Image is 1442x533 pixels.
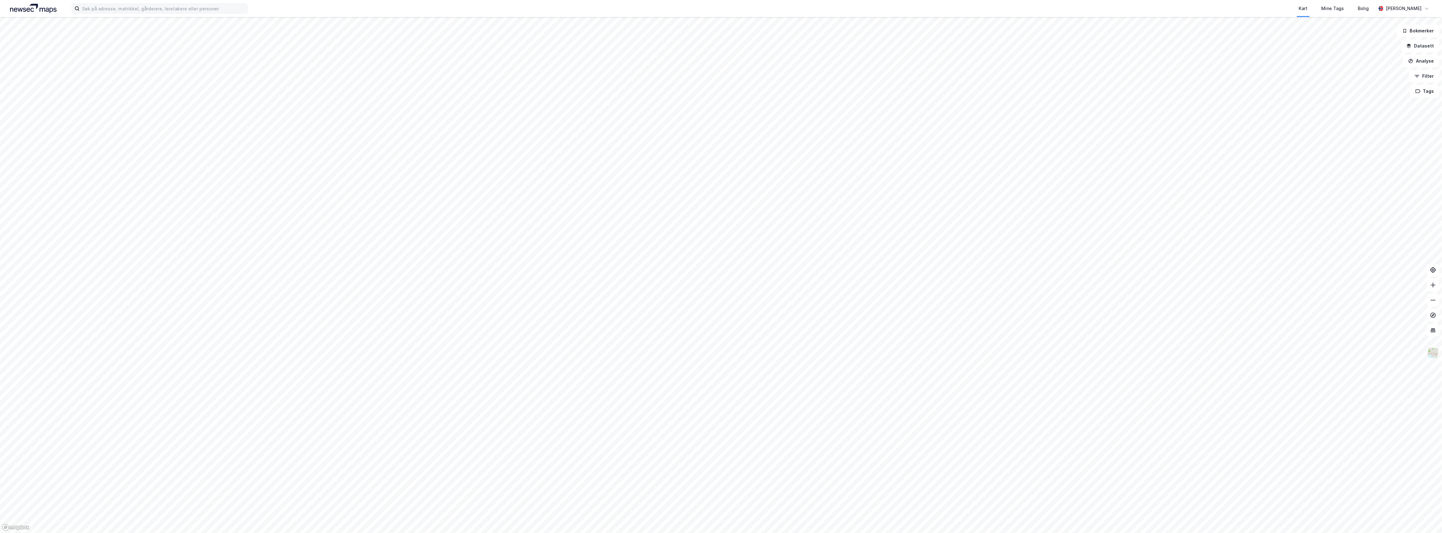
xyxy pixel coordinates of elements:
[80,4,247,13] input: Søk på adresse, matrikkel, gårdeiere, leietakere eller personer
[1386,5,1422,12] div: [PERSON_NAME]
[1411,503,1442,533] iframe: Chat Widget
[10,4,57,13] img: logo.a4113a55bc3d86da70a041830d287a7e.svg
[1411,503,1442,533] div: Kontrollprogram for chat
[1358,5,1369,12] div: Bolig
[1322,5,1344,12] div: Mine Tags
[1299,5,1308,12] div: Kart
